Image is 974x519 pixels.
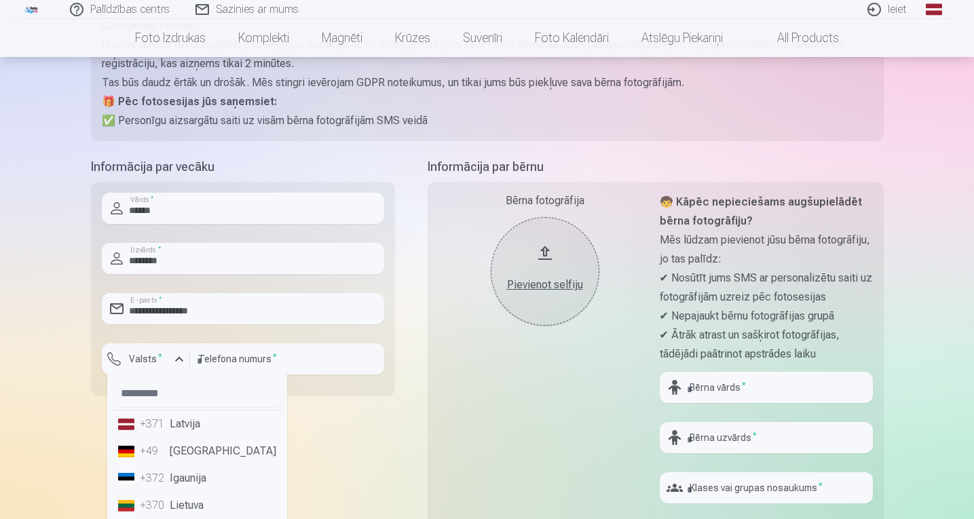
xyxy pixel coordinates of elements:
a: Krūzes [379,19,447,57]
strong: 🎁 Pēc fotosesijas jūs saņemsiet: [102,95,277,108]
strong: 🧒 Kāpēc nepieciešams augšupielādēt bērna fotogrāfiju? [660,195,862,227]
a: Komplekti [222,19,305,57]
li: Lietuva [113,492,282,519]
a: Foto kalendāri [519,19,625,57]
p: ✔ Ātrāk atrast un sašķirot fotogrāfijas, tādējādi paātrinot apstrādes laiku [660,326,873,364]
li: [GEOGRAPHIC_DATA] [113,438,282,465]
p: Mēs lūdzam pievienot jūsu bērna fotogrāfiju, jo tas palīdz: [660,231,873,269]
div: Bērna fotogrāfija [438,193,652,209]
img: /fa1 [24,5,39,14]
div: +371 [140,416,167,432]
a: Foto izdrukas [119,19,222,57]
li: Latvija [113,410,282,438]
div: Pievienot selfiju [504,277,586,293]
a: All products [739,19,855,57]
p: ✔ Nepajaukt bērnu fotogrāfijas grupā [660,307,873,326]
p: ✔ Nosūtīt jums SMS ar personalizētu saiti uz fotogrāfijām uzreiz pēc fotosesijas [660,269,873,307]
p: Tas būs daudz ērtāk un drošāk. Mēs stingri ievērojam GDPR noteikumus, un tikai jums būs piekļuve ... [102,73,873,92]
a: Suvenīri [447,19,519,57]
h5: Informācija par vecāku [91,157,395,176]
div: +370 [140,497,167,514]
p: ✅ Personīgu aizsargātu saiti uz visām bērna fotogrāfijām SMS veidā [102,111,873,130]
button: Pievienot selfiju [491,217,599,326]
label: Valsts [124,352,168,366]
div: +49 [140,443,167,459]
a: Atslēgu piekariņi [625,19,739,57]
li: Igaunija [113,465,282,492]
div: +372 [140,470,167,486]
h5: Informācija par bērnu [428,157,884,176]
button: Valsts* [102,343,190,374]
a: Magnēti [305,19,379,57]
